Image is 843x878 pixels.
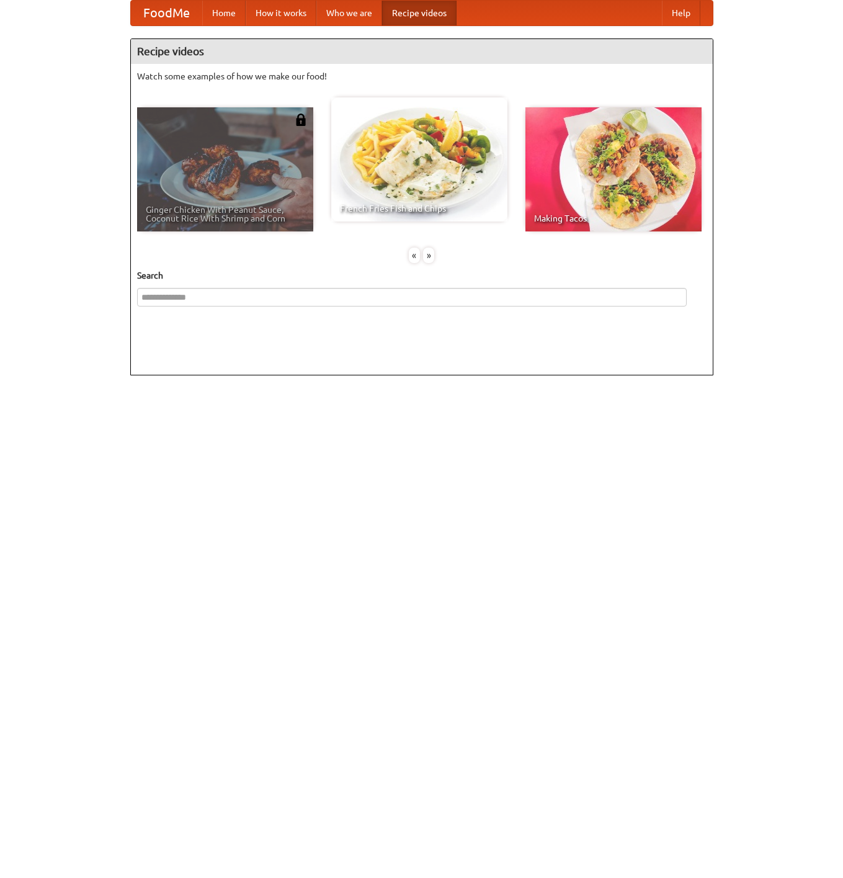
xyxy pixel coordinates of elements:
[202,1,246,25] a: Home
[331,97,507,222] a: French Fries Fish and Chips
[525,107,702,231] a: Making Tacos
[423,248,434,263] div: »
[131,1,202,25] a: FoodMe
[316,1,382,25] a: Who we are
[131,39,713,64] h4: Recipe videos
[534,214,693,223] span: Making Tacos
[340,204,499,213] span: French Fries Fish and Chips
[137,70,707,83] p: Watch some examples of how we make our food!
[409,248,420,263] div: «
[382,1,457,25] a: Recipe videos
[295,114,307,126] img: 483408.png
[662,1,700,25] a: Help
[246,1,316,25] a: How it works
[137,269,707,282] h5: Search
